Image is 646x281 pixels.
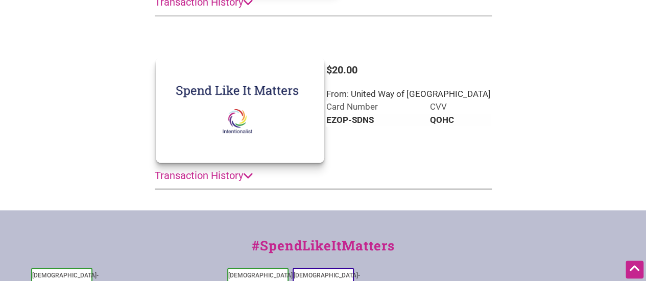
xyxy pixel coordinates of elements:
[326,88,491,101] div: From: United Way of [GEOGRAPHIC_DATA]
[156,57,324,163] img: card front design
[429,100,490,114] th: CVV
[326,100,430,114] th: Card Number
[155,163,492,189] summary: Transaction History
[626,261,643,278] div: Scroll Back to Top
[326,57,491,83] div: $20.00
[429,115,453,125] b: QOHC
[326,115,374,125] b: EZOP-SDNS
